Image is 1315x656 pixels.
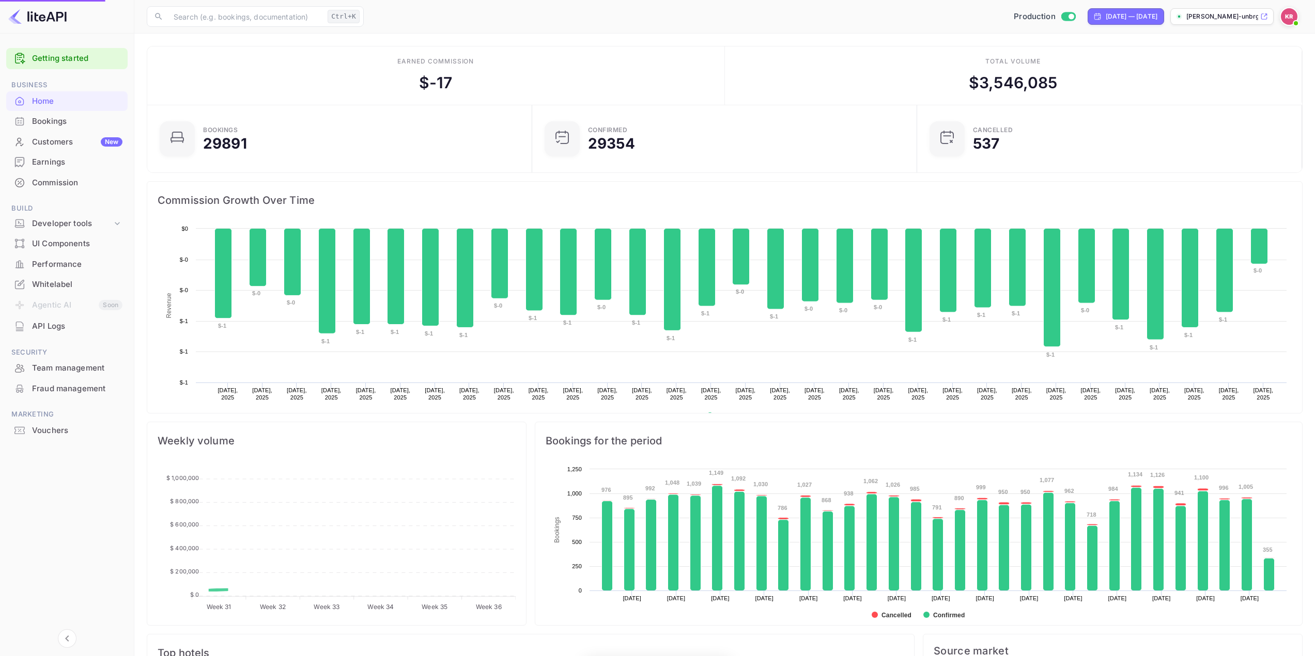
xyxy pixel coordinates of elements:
[6,409,128,420] span: Marketing
[6,234,128,253] a: UI Components
[6,111,128,132] div: Bookings
[6,275,128,295] div: Whitelabel
[6,203,128,214] span: Build
[6,254,128,274] a: Performance
[1281,8,1297,25] img: Kobus Roux
[32,321,122,332] div: API Logs
[6,173,128,192] a: Commission
[6,358,128,377] a: Team management
[973,136,999,151] div: 537
[6,111,128,131] a: Bookings
[32,238,122,250] div: UI Components
[6,132,128,151] a: CustomersNew
[588,136,635,151] div: 29354
[32,259,122,270] div: Performance
[6,132,128,152] div: CustomersNew
[6,316,128,337] div: API Logs
[167,6,323,27] input: Search (e.g. bookings, documentation)
[6,173,128,193] div: Commission
[1010,11,1079,23] div: Switch to Sandbox mode
[6,347,128,358] span: Security
[6,215,128,233] div: Developer tools
[32,362,122,374] div: Team management
[6,254,128,275] div: Performance
[32,95,122,107] div: Home
[1106,12,1157,21] div: [DATE] — [DATE]
[8,8,67,25] img: LiteAPI logo
[328,10,360,23] div: Ctrl+K
[6,79,128,91] span: Business
[32,279,122,291] div: Whitelabel
[6,316,128,335] a: API Logs
[32,177,122,189] div: Commission
[588,127,628,133] div: Confirmed
[32,116,122,127] div: Bookings
[973,127,1013,133] div: CANCELLED
[6,152,128,172] div: Earnings
[101,137,122,147] div: New
[6,421,128,441] div: Vouchers
[6,275,128,294] a: Whitelabel
[6,421,128,440] a: Vouchers
[32,383,122,395] div: Fraud management
[32,156,122,168] div: Earnings
[32,425,122,437] div: Vouchers
[32,53,122,65] a: Getting started
[6,152,128,171] a: Earnings
[1014,11,1056,23] span: Production
[1186,12,1258,21] p: [PERSON_NAME]-unbrg.[PERSON_NAME]...
[6,91,128,111] div: Home
[6,379,128,398] a: Fraud management
[32,218,112,230] div: Developer tools
[32,136,122,148] div: Customers
[6,91,128,110] a: Home
[6,48,128,69] div: Getting started
[203,136,247,151] div: 29891
[1088,8,1164,25] div: Click to change the date range period
[58,629,76,648] button: Collapse navigation
[6,379,128,399] div: Fraud management
[6,234,128,254] div: UI Components
[203,127,238,133] div: Bookings
[6,358,128,378] div: Team management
